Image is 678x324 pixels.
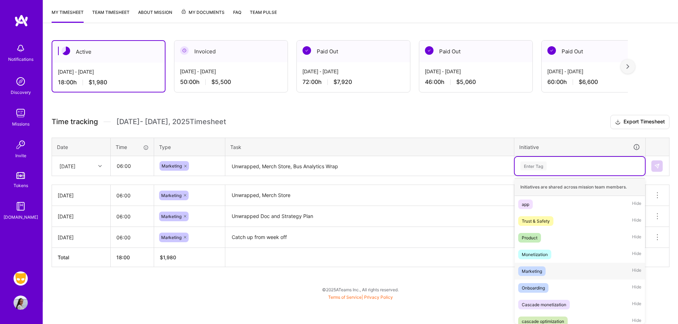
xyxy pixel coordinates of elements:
[43,281,678,298] div: © 2025 ATeams Inc., All rights reserved.
[58,213,105,220] div: [DATE]
[116,117,226,126] span: [DATE] - [DATE] , 2025 Timesheet
[111,207,154,226] input: HH:MM
[419,41,532,62] div: Paid Out
[11,89,31,96] div: Discovery
[211,78,231,86] span: $5,500
[181,9,225,16] span: My Documents
[632,216,641,226] span: Hide
[547,68,649,75] div: [DATE] - [DATE]
[14,106,28,120] img: teamwork
[364,294,393,300] a: Privacy Policy
[632,250,641,259] span: Hide
[62,47,70,55] img: Active
[226,186,513,206] textarea: Unwrapped, Merch Store
[250,10,277,15] span: Team Pulse
[160,254,176,260] span: $ 1,980
[111,156,153,175] input: HH:MM
[303,68,404,75] div: [DATE] - [DATE]
[333,78,352,86] span: $7,920
[297,41,410,62] div: Paid Out
[16,172,25,179] img: tokens
[14,41,28,55] img: bell
[154,138,225,156] th: Type
[632,300,641,309] span: Hide
[14,14,28,27] img: logo
[14,296,28,310] img: User Avatar
[522,251,548,258] div: Monetization
[610,115,669,129] button: Export Timesheet
[519,143,640,151] div: Initiative
[15,152,26,159] div: Invite
[226,157,513,176] textarea: Unwrapped, Merch Store, Bus Analytics Wrap
[233,9,241,23] a: FAQ
[425,68,527,75] div: [DATE] - [DATE]
[98,164,102,168] i: icon Chevron
[161,214,182,219] span: Marketing
[14,138,28,152] img: Invite
[12,296,30,310] a: User Avatar
[226,207,513,226] textarea: Unwrapped Doc and Strategy Plan
[14,74,28,89] img: discovery
[303,46,311,55] img: Paid Out
[225,138,514,156] th: Task
[632,283,641,293] span: Hide
[161,235,182,240] span: Marketing
[52,138,111,156] th: Date
[515,178,645,196] div: Initiatives are shared across mission team members.
[14,271,28,286] img: Grindr: Product & Marketing
[547,78,649,86] div: 60:00 h
[303,78,404,86] div: 72:00 h
[615,118,621,126] i: icon Download
[180,78,282,86] div: 50:00 h
[52,248,111,267] th: Total
[174,41,288,62] div: Invoiced
[632,233,641,243] span: Hide
[52,9,84,23] a: My timesheet
[522,201,529,208] div: app
[138,9,172,23] a: About Mission
[92,9,130,23] a: Team timesheet
[58,192,105,199] div: [DATE]
[180,46,189,55] img: Invoiced
[58,79,159,86] div: 18:00 h
[522,234,537,241] div: Product
[89,79,107,86] span: $1,980
[4,213,38,221] div: [DOMAIN_NAME]
[542,41,655,62] div: Paid Out
[328,294,393,300] span: |
[59,162,75,170] div: [DATE]
[522,284,545,292] div: Onboarding
[180,68,282,75] div: [DATE] - [DATE]
[522,267,542,275] div: Marketing
[250,9,277,23] a: Team Pulse
[425,46,433,55] img: Paid Out
[58,68,159,76] div: [DATE] - [DATE]
[12,271,30,286] a: Grindr: Product & Marketing
[181,9,225,23] a: My Documents
[547,46,556,55] img: Paid Out
[626,64,629,69] img: right
[52,41,165,63] div: Active
[8,55,33,63] div: Notifications
[58,234,105,241] div: [DATE]
[425,78,527,86] div: 46:00 h
[632,266,641,276] span: Hide
[111,186,154,205] input: HH:MM
[162,163,182,169] span: Marketing
[522,301,566,308] div: Cascade monetization
[456,78,476,86] span: $5,060
[111,228,154,247] input: HH:MM
[14,199,28,213] img: guide book
[579,78,598,86] span: $6,600
[52,117,98,126] span: Time tracking
[226,228,513,247] textarea: Catch up from week off
[520,160,547,171] div: Enter Tag
[632,200,641,209] span: Hide
[116,143,149,151] div: Time
[654,163,660,169] img: Submit
[14,182,28,189] div: Tokens
[522,217,550,225] div: Trust & Safety
[161,193,182,198] span: Marketing
[111,248,154,267] th: 18:00
[12,120,30,128] div: Missions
